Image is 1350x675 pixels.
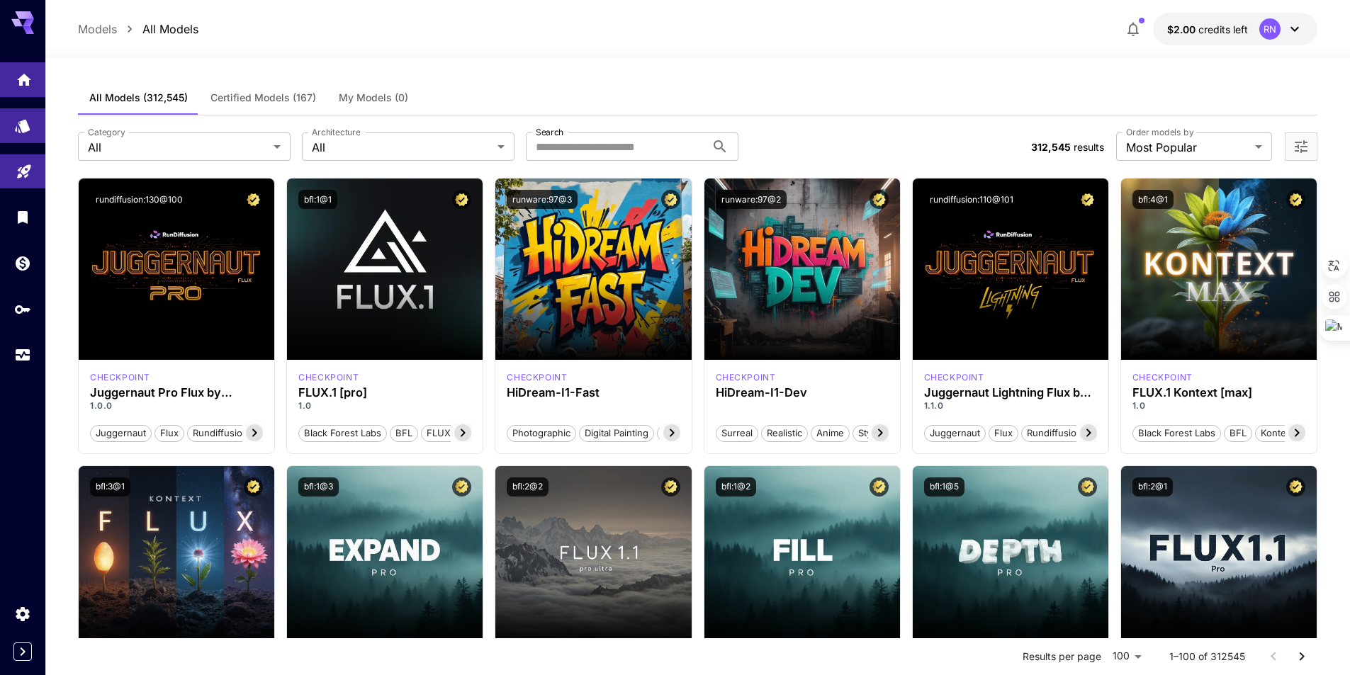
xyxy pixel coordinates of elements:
button: rundiffusion [1021,424,1088,442]
p: 1.0 [1132,399,1305,412]
button: Certified Model – Vetted for best performance and includes a commercial license. [452,477,471,497]
button: Certified Model – Vetted for best performance and includes a commercial license. [452,190,471,209]
button: Certified Model – Vetted for best performance and includes a commercial license. [1078,477,1097,497]
p: checkpoint [924,371,984,384]
h3: Juggernaut Lightning Flux by RunDiffusion [924,386,1097,399]
span: BFL [390,426,417,441]
span: results [1074,141,1104,153]
button: $2.00RN [1153,13,1317,45]
button: juggernaut [90,424,152,442]
div: Wallet [14,254,31,272]
span: Certified Models (167) [210,91,316,104]
button: bfl:1@2 [716,477,756,497]
div: API Keys [14,300,31,318]
button: Certified Model – Vetted for best performance and includes a commercial license. [244,190,263,209]
div: FLUX.1 [pro] [298,386,471,399]
span: rundiffusion [188,426,253,441]
div: $2.00 [1167,22,1248,37]
button: Go to next page [1288,642,1316,671]
button: Certified Model – Vetted for best performance and includes a commercial license. [1286,477,1305,497]
div: Library [14,208,31,226]
div: 100 [1107,646,1147,667]
button: Cinematic [657,424,711,442]
button: bfl:2@1 [1132,477,1173,497]
span: Kontext [1256,426,1299,441]
span: Black Forest Labs [1133,426,1220,441]
button: Certified Model – Vetted for best performance and includes a commercial license. [661,190,680,209]
a: All Models [142,21,198,38]
span: rundiffusion [1022,426,1087,441]
span: Realistic [762,426,807,441]
span: Digital Painting [580,426,653,441]
button: flux [154,424,184,442]
span: My Models (0) [339,91,408,104]
span: Photographic [507,426,575,441]
button: juggernaut [924,424,986,442]
div: FLUX.1 Kontext [max] [1132,371,1193,384]
span: flux [155,426,184,441]
label: Order models by [1126,126,1193,138]
span: Anime [811,426,849,441]
div: HiDream Dev [716,371,776,384]
h3: Juggernaut Pro Flux by RunDiffusion [90,386,263,399]
span: Surreal [716,426,758,441]
h3: FLUX.1 Kontext [max] [1132,386,1305,399]
div: FLUX.1 D [924,371,984,384]
div: FLUX.1 D [90,371,150,384]
p: checkpoint [1132,371,1193,384]
button: Certified Model – Vetted for best performance and includes a commercial license. [870,477,889,497]
button: Certified Model – Vetted for best performance and includes a commercial license. [1078,190,1097,209]
button: Photographic [507,424,576,442]
div: Settings [14,605,31,623]
div: HiDream Fast [507,371,567,384]
button: runware:97@3 [507,190,578,209]
button: Certified Model – Vetted for best performance and includes a commercial license. [244,477,263,497]
span: Cinematic [658,426,711,441]
span: All [88,139,268,156]
button: Certified Model – Vetted for best performance and includes a commercial license. [1286,190,1305,209]
button: flux [989,424,1018,442]
p: checkpoint [507,371,567,384]
span: Most Popular [1126,139,1249,156]
p: 1.0.0 [90,399,263,412]
button: bfl:1@1 [298,190,337,209]
button: bfl:1@3 [298,477,339,497]
span: All Models (312,545) [89,91,188,104]
p: 1–100 of 312545 [1169,650,1245,664]
div: Home [16,67,33,84]
span: flux [989,426,1018,441]
button: Digital Painting [579,424,654,442]
button: runware:97@2 [716,190,787,209]
span: Stylized [853,426,897,441]
div: fluxpro [298,371,359,384]
div: Models [14,113,31,130]
label: Category [88,126,125,138]
h3: HiDream-I1-Dev [716,386,889,399]
button: rundiffusion:110@101 [924,190,1019,209]
button: Expand sidebar [13,642,32,661]
button: Black Forest Labs [1132,424,1221,442]
a: Models [78,21,117,38]
button: Open more filters [1293,138,1310,156]
div: Playground [16,158,33,176]
button: Certified Model – Vetted for best performance and includes a commercial license. [661,477,680,497]
span: 312,545 [1031,141,1071,153]
h3: HiDream-I1-Fast [507,386,680,399]
p: 1.1.0 [924,399,1097,412]
nav: breadcrumb [78,21,198,38]
button: Anime [811,424,850,442]
div: RN [1259,18,1281,40]
label: Search [536,126,563,138]
button: bfl:2@2 [507,477,549,497]
button: bfl:1@5 [924,477,964,497]
button: Black Forest Labs [298,424,387,442]
button: FLUX.1 [pro] [421,424,487,442]
span: juggernaut [925,426,985,441]
button: BFL [1224,424,1252,442]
